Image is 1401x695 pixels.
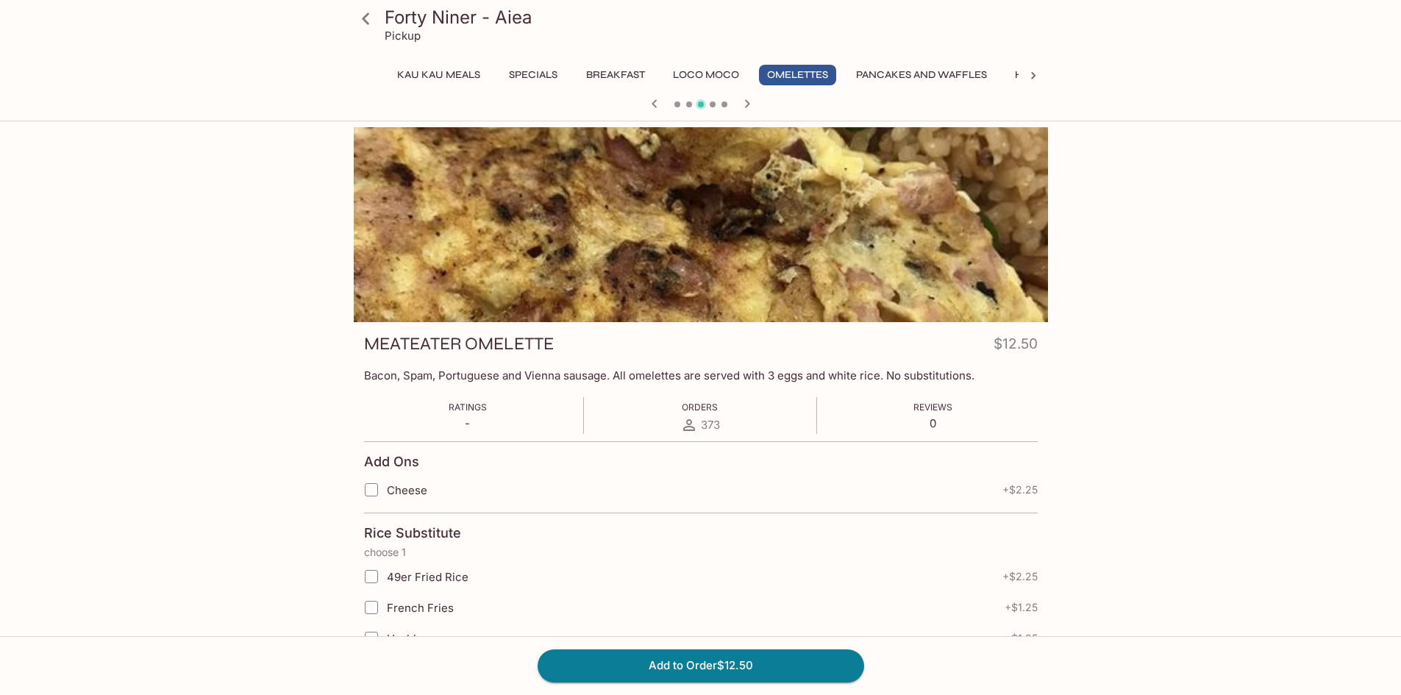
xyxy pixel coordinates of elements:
h4: Rice Substitute [364,525,461,541]
button: Omelettes [759,65,836,85]
button: Loco Moco [665,65,747,85]
span: French Fries [387,601,454,615]
span: Reviews [913,402,952,413]
div: MEATEATER OMELETTE [354,127,1048,322]
span: 49er Fried Rice [387,570,468,584]
h4: Add Ons [364,454,419,470]
h4: $12.50 [994,332,1038,361]
p: Pickup [385,29,421,43]
button: Breakfast [578,65,653,85]
button: Hawaiian Style French Toast [1007,65,1188,85]
h3: Forty Niner - Aiea [385,6,1042,29]
span: Cheese [387,483,427,497]
span: + $1.25 [1005,602,1038,613]
button: Specials [500,65,566,85]
button: Add to Order$12.50 [538,649,864,682]
span: Hashbrowns [387,632,452,646]
span: + $2.25 [1002,571,1038,582]
span: 373 [701,418,720,432]
p: - [449,416,487,430]
span: + $1.85 [1005,632,1038,644]
p: Bacon, Spam, Portuguese and Vienna sausage. All omelettes are served with 3 eggs and white rice. ... [364,368,1038,382]
button: Pancakes and Waffles [848,65,995,85]
span: + $2.25 [1002,484,1038,496]
button: Kau Kau Meals [389,65,488,85]
span: Ratings [449,402,487,413]
p: 0 [913,416,952,430]
p: choose 1 [364,546,1038,558]
span: Orders [682,402,718,413]
h3: MEATEATER OMELETTE [364,332,554,355]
